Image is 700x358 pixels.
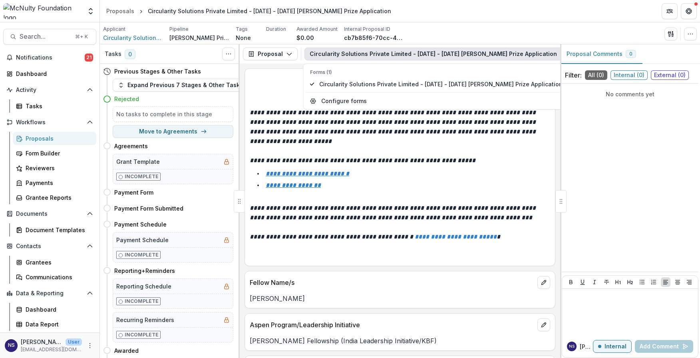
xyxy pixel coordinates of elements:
[105,51,121,58] h3: Tasks
[3,67,96,80] a: Dashboard
[13,256,96,269] a: Grantees
[681,3,697,19] button: Get Help
[344,26,390,33] p: Internal Proposal ID
[16,290,84,297] span: Data & Reporting
[565,90,695,98] p: No comments yet
[613,277,623,287] button: Heading 1
[580,342,593,351] p: [PERSON_NAME]
[26,193,90,202] div: Grantee Reports
[169,34,229,42] p: [PERSON_NAME] Prize
[3,84,96,96] button: Open Activity
[26,305,90,314] div: Dashboard
[13,176,96,189] a: Payments
[114,267,175,275] h4: Reporting+Reminders
[114,67,201,76] h4: Previous Stages & Other Tasks
[125,298,159,305] p: Incomplete
[13,161,96,175] a: Reviewers
[3,3,82,19] img: McNulty Foundation logo
[113,79,248,91] button: Expand Previous 7 Stages & Other Tasks
[637,277,647,287] button: Bullet List
[3,51,96,64] button: Notifications21
[662,3,678,19] button: Partners
[125,331,159,338] p: Incomplete
[125,173,159,180] p: Incomplete
[116,236,169,244] h5: Payment Schedule
[243,48,298,60] button: Proposal
[236,26,248,33] p: Tags
[635,340,693,353] button: Add Comment
[114,188,153,197] h4: Payment Form
[3,287,96,300] button: Open Data & Reporting
[673,277,682,287] button: Align Center
[236,34,251,42] p: None
[250,278,534,287] p: Fellow Name/s
[114,220,167,229] h4: Payment Schedule
[169,26,189,33] p: Pipeline
[85,341,95,350] button: More
[26,273,90,281] div: Communications
[611,70,648,80] span: Internal ( 0 )
[684,277,694,287] button: Align Right
[125,50,135,59] span: 0
[13,147,96,160] a: Form Builder
[625,277,635,287] button: Heading 2
[569,344,575,348] div: Nina Sawhney
[26,179,90,187] div: Payments
[8,343,15,348] div: Nina Sawhney
[13,99,96,113] a: Tasks
[250,336,550,346] p: [PERSON_NAME] Fellowship (India Leadership Initiative/KBF)
[661,277,670,287] button: Align Left
[649,277,658,287] button: Ordered List
[106,7,134,15] div: Proposals
[566,277,576,287] button: Bold
[116,282,171,290] h5: Reporting Schedule
[116,110,230,118] h5: No tasks to complete in this stage
[26,258,90,267] div: Grantees
[148,7,391,15] div: Circularity Solutions Private Limited - [DATE] - [DATE] [PERSON_NAME] Prize Application
[20,33,70,40] span: Search...
[26,164,90,172] div: Reviewers
[13,132,96,145] a: Proposals
[13,223,96,237] a: Document Templates
[103,5,137,17] a: Proposals
[66,338,82,346] p: User
[16,54,85,61] span: Notifications
[3,207,96,220] button: Open Documents
[344,34,404,42] p: cb7b85f6-70cc-4aec-b838-1cb11bbf8b1f
[16,243,84,250] span: Contacts
[296,34,314,42] p: $0.00
[593,340,632,353] button: Internal
[629,51,632,57] span: 0
[16,211,84,217] span: Documents
[578,277,587,287] button: Underline
[26,320,90,328] div: Data Report
[103,5,394,17] nav: breadcrumb
[222,48,235,60] button: Toggle View Cancelled Tasks
[537,276,550,289] button: edit
[114,346,139,355] h4: Awarded
[103,34,163,42] span: Circularity Solutions Private Limited
[114,204,183,213] h4: Payment Form Submitted
[304,48,581,60] button: Circularity Solutions Private Limited - [DATE] - [DATE] [PERSON_NAME] Prize Application
[116,157,160,166] h5: Grant Template
[296,26,338,33] p: Awarded Amount
[3,240,96,253] button: Open Contacts
[585,70,607,80] span: All ( 0 )
[26,134,90,143] div: Proposals
[125,251,159,259] p: Incomplete
[116,316,174,324] h5: Recurring Reminders
[16,70,90,78] div: Dashboard
[113,125,233,138] button: Move to Agreements
[114,142,148,150] h4: Agreements
[26,149,90,157] div: Form Builder
[310,69,563,76] p: Forms (1)
[85,54,93,62] span: 21
[13,318,96,331] a: Data Report
[26,102,90,110] div: Tasks
[13,303,96,316] a: Dashboard
[651,70,689,80] span: External ( 0 )
[3,29,96,45] button: Search...
[114,95,139,103] h4: Rejected
[537,318,550,331] button: edit
[74,32,89,41] div: ⌘ + K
